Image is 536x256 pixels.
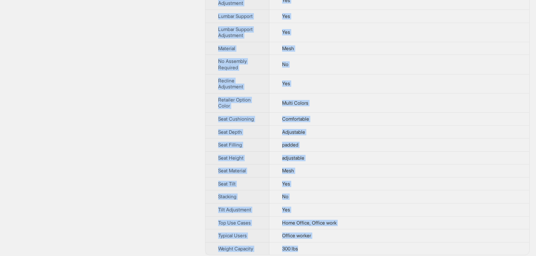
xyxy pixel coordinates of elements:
span: padded [282,142,298,148]
span: Adjustable [282,129,305,135]
span: Seat Filling [218,142,242,148]
span: Yes [282,207,290,213]
span: Seat Tilt [218,181,236,187]
span: adjustable [282,155,304,161]
span: Mesh [282,168,294,174]
span: Retailer Option Color [218,97,251,109]
span: Lumbar Support Adjustment [218,26,253,39]
span: Yes [282,181,290,187]
span: Seat Depth [218,129,242,135]
span: No [282,193,288,199]
span: Seat Material [218,168,246,174]
span: 300 lbs [282,246,298,252]
span: Tilt Adjustment [218,207,251,213]
span: Weight Capacity [218,246,253,252]
span: No Assembly Required [218,58,247,70]
span: Top Use Cases [218,220,251,226]
span: Material [218,45,235,51]
span: Stacking [218,193,236,199]
span: Typical Users [218,233,247,238]
span: No [282,61,288,67]
span: Yes [282,80,290,86]
span: Recline Adjustment [218,78,243,90]
span: Office worker [282,233,311,238]
span: Yes [282,29,290,35]
span: Multi Colors [282,100,308,106]
span: Yes [282,13,290,19]
span: Comfortable [282,116,309,122]
span: Seat Cushioning [218,116,254,122]
span: Lumbar Support [218,13,253,19]
span: Mesh [282,45,294,51]
span: Home Office, Office work [282,220,337,226]
span: Seat Height [218,155,244,161]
